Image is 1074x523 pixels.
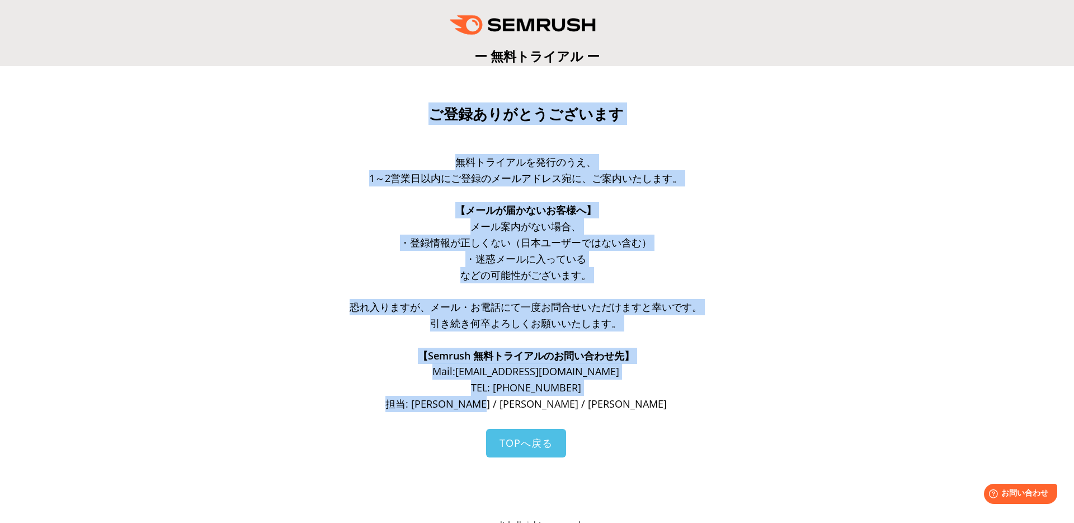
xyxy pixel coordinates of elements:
[470,220,581,233] span: メール案内がない場合、
[465,252,586,265] span: ・迷惑メールに入っている
[486,429,566,457] a: TOPへ戻る
[474,47,600,65] span: ー 無料トライアル ー
[455,203,596,217] span: 【メールが届かないお客様へ】
[471,381,581,394] span: TEL: [PHONE_NUMBER]
[432,365,619,378] span: Mail: [EMAIL_ADDRESS][DOMAIN_NAME]
[455,155,596,169] span: 無料トライアルを発行のうえ、
[418,349,634,362] span: 【Semrush 無料トライアルのお問い合わせ先】
[400,236,652,249] span: ・登録情報が正しくない（日本ユーザーではない含む）
[430,316,621,330] span: 引き続き何卒よろしくお願いいたします。
[369,171,682,185] span: 1～2営業日以内にご登録のメールアドレス宛に、ご案内いたします。
[385,397,667,410] span: 担当: [PERSON_NAME] / [PERSON_NAME] / [PERSON_NAME]
[428,106,624,123] span: ご登録ありがとうございます
[350,300,702,314] span: 恐れ入りますが、メール・お電話にて一度お問合せいただけますと幸いです。
[460,268,591,282] span: などの可能性がございます。
[500,436,553,450] span: TOPへ戻る
[974,479,1062,511] iframe: Help widget launcher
